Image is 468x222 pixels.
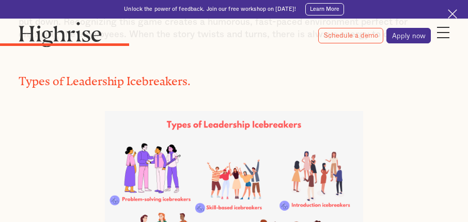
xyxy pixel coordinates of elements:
[448,9,457,19] img: Cross icon
[19,72,449,85] h2: Types of Leadership Icebreakers.
[386,28,431,43] a: Apply now
[124,6,296,13] div: Unlock the power of feedback. Join our free workshop on [DATE]!
[305,3,344,15] a: Learn More
[19,22,102,47] img: Highrise logo
[318,28,383,43] a: Schedule a demo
